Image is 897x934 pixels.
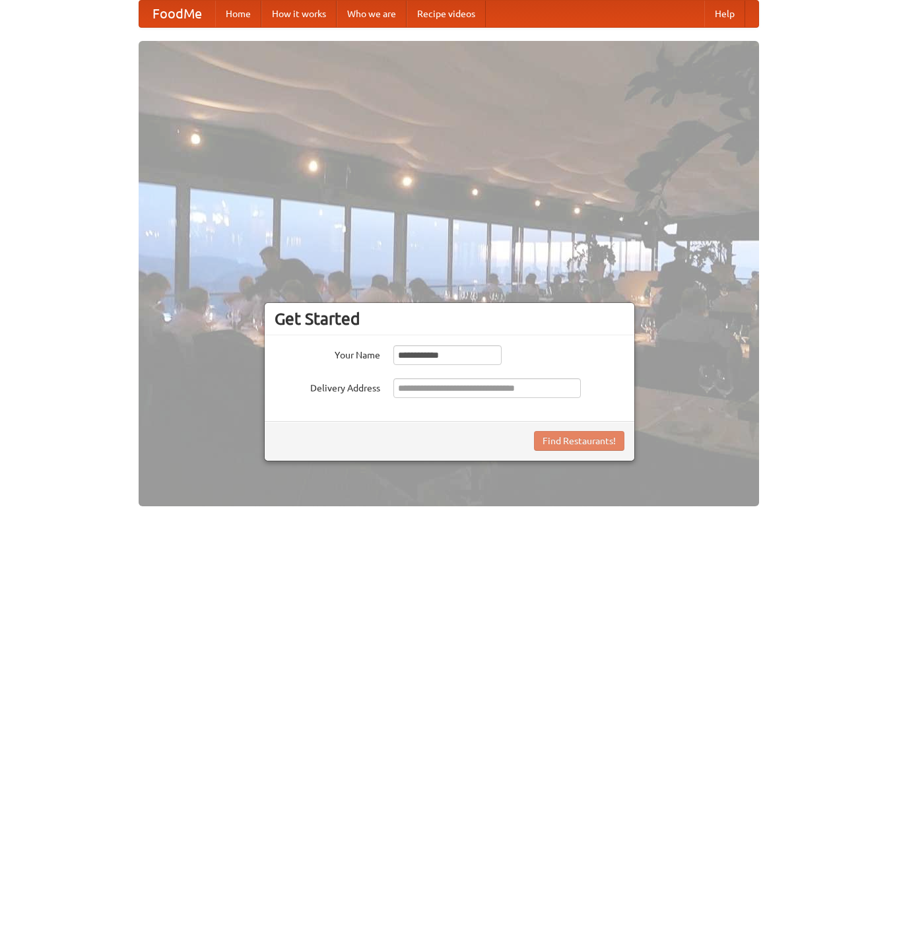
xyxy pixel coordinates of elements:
[139,1,215,27] a: FoodMe
[704,1,745,27] a: Help
[534,431,624,451] button: Find Restaurants!
[275,378,380,395] label: Delivery Address
[275,345,380,362] label: Your Name
[261,1,337,27] a: How it works
[275,309,624,329] h3: Get Started
[215,1,261,27] a: Home
[407,1,486,27] a: Recipe videos
[337,1,407,27] a: Who we are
